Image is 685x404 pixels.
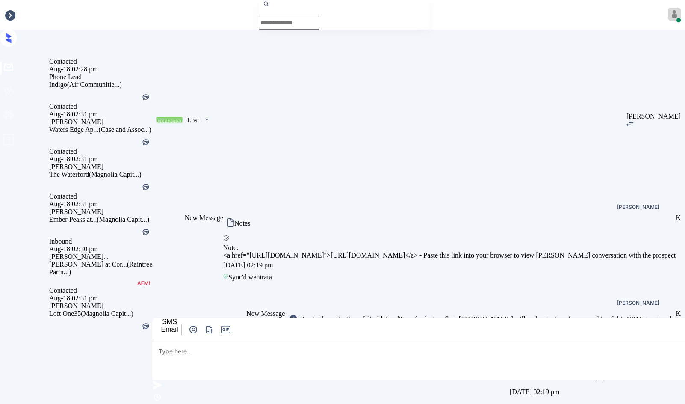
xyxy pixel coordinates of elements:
div: Kelsey was silent [142,228,150,238]
img: icon-zuma [223,235,229,241]
div: Waters Edge Ap... (Case and Assoc...) [49,126,152,134]
img: icon-zuma [188,324,198,335]
img: icon-zuma [227,218,234,227]
div: Due to the activation of disableLeadTransfer feature flag, [PERSON_NAME] will no longer transfer ... [298,315,671,323]
div: Kelsey was silent [142,93,150,103]
div: Contacted [157,117,182,124]
div: Inbox [4,11,20,19]
div: K [676,214,681,222]
img: Kelsey was silent [142,93,150,101]
div: [PERSON_NAME] [617,205,659,210]
div: Loft One35 (Magnolia Capit...) [49,310,152,318]
div: K [676,310,681,318]
div: Contacted [49,193,152,200]
div: Phone Lead [49,73,152,81]
div: Notes [234,220,250,227]
div: Inbound [49,238,152,245]
div: [PERSON_NAME] [49,118,152,126]
div: Note: [223,244,676,252]
span: profile [3,134,15,149]
div: Ember Peaks at... (Magnolia Capit...) [49,216,152,223]
div: Indigo (Air Communitie...) [49,81,152,89]
img: avatar [668,8,681,21]
img: Kelsey was silent [142,228,150,236]
div: SMS [161,318,178,326]
div: AFM not sent [137,280,150,287]
div: [PERSON_NAME]... [49,253,152,261]
img: icon-zuma [204,324,215,335]
div: [PERSON_NAME] [49,163,152,171]
img: icon-zuma [152,392,162,402]
div: Aug-18 02:31 pm [49,155,152,163]
div: [DATE] 02:19 pm [223,259,676,271]
span: New Message [246,310,285,317]
div: <a href="[URL][DOMAIN_NAME]">[URL][DOMAIN_NAME]</a> - Paste this link into your browser to view [... [223,252,676,259]
div: Contacted [49,103,152,110]
div: Aug-18 02:31 pm [49,110,152,118]
div: Sync'd w entrata [223,271,676,283]
div: Contacted [49,148,152,155]
div: Kelsey was silent [142,138,150,148]
div: [PERSON_NAME] [617,300,659,306]
span: New Message [185,214,223,221]
img: Kelsey was silent [142,138,150,146]
div: Contacted [49,287,152,294]
img: icon-zuma [289,314,298,323]
div: Contacted [49,58,152,65]
div: Kelsey was silent [142,183,150,193]
div: Kelsey was silent [142,322,150,332]
div: [PERSON_NAME] [49,302,152,310]
div: Lost [187,116,199,124]
img: icon-zuma [204,116,210,123]
div: [PERSON_NAME] at Cor... (Raintree Partn...) [49,261,152,276]
img: icon-zuma [626,121,633,126]
img: Kelsey was silent [142,322,150,330]
div: Email [161,326,178,333]
div: [PERSON_NAME] [49,208,152,216]
div: Aug-18 02:31 pm [49,294,152,302]
img: Kelsey was silent [142,183,150,191]
img: AFM not sent [137,281,150,285]
div: Aug-18 02:30 pm [49,245,152,253]
div: [PERSON_NAME] [626,113,681,120]
div: Aug-18 02:28 pm [49,65,152,73]
div: Aug-18 02:31 pm [49,200,152,208]
div: The Waterford (Magnolia Capit...) [49,171,152,178]
img: icon-zuma [152,380,162,390]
